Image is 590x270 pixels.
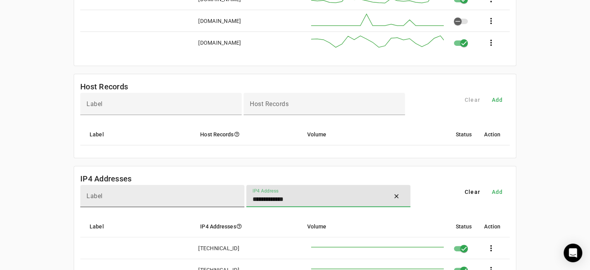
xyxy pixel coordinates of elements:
[194,216,301,237] mat-header-cell: IP4 Addresses
[198,244,239,252] div: [TECHNICAL_ID]
[492,188,503,196] span: Add
[198,17,241,25] div: [DOMAIN_NAME]
[485,185,510,199] button: Add
[478,124,510,145] mat-header-cell: Action
[80,172,131,185] mat-card-title: IP4 Addresses
[253,188,279,193] mat-label: IP4 Address
[194,124,301,145] mat-header-cell: Host Records
[478,216,510,237] mat-header-cell: Action
[87,192,103,200] mat-label: Label
[485,93,510,107] button: Add
[198,39,241,47] div: [DOMAIN_NAME]
[564,244,582,262] div: Open Intercom Messenger
[250,100,289,108] mat-label: Host Records
[80,124,194,145] mat-header-cell: Label
[450,124,478,145] mat-header-cell: Status
[74,74,516,158] fm-list-table: Host Records
[492,96,503,104] span: Add
[80,216,194,237] mat-header-cell: Label
[80,80,128,93] mat-card-title: Host Records
[465,188,480,196] span: Clear
[87,100,103,108] mat-label: Label
[450,216,478,237] mat-header-cell: Status
[460,185,485,199] button: Clear
[301,216,449,237] mat-header-cell: Volume
[301,124,449,145] mat-header-cell: Volume
[236,223,242,229] i: help_outline
[234,131,240,137] i: help_outline
[386,187,410,206] button: Clear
